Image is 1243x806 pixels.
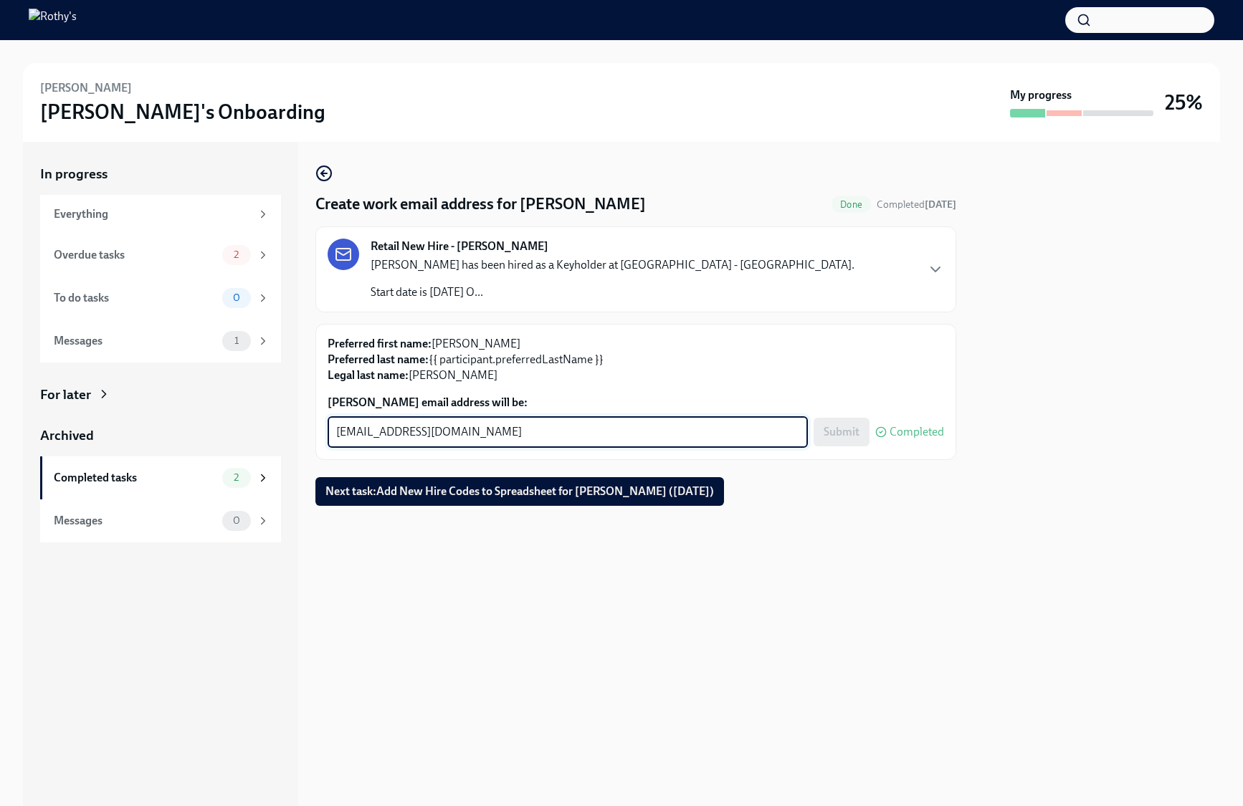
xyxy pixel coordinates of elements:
[40,385,91,404] div: For later
[225,249,247,260] span: 2
[1165,90,1203,115] h3: 25%
[226,335,247,346] span: 1
[54,470,216,486] div: Completed tasks
[925,198,956,211] strong: [DATE]
[54,333,216,349] div: Messages
[877,198,956,211] span: Completed
[315,477,724,506] button: Next task:Add New Hire Codes to Spreadsheet for [PERSON_NAME] ([DATE])
[224,292,249,303] span: 0
[40,165,281,183] a: In progress
[225,472,247,483] span: 2
[328,337,432,350] strong: Preferred first name:
[325,484,714,499] span: Next task : Add New Hire Codes to Spreadsheet for [PERSON_NAME] ([DATE])
[40,195,281,234] a: Everything
[40,80,132,96] h6: [PERSON_NAME]
[40,456,281,499] a: Completed tasks2
[40,234,281,277] a: Overdue tasks2
[40,385,281,404] a: For later
[29,9,77,32] img: Rothy's
[328,395,944,411] label: [PERSON_NAME] email address will be:
[832,199,871,210] span: Done
[890,426,944,438] span: Completed
[40,277,281,320] a: To do tasks0
[328,336,944,383] p: [PERSON_NAME] {{ participant.preferredLastName }} [PERSON_NAME]
[40,320,281,363] a: Messages1
[40,99,325,125] h3: [PERSON_NAME]'s Onboarding
[877,198,956,211] span: October 9th, 2025 09:25
[328,352,429,366] strong: Preferred last name:
[371,284,854,300] p: Start date is [DATE] O...
[54,206,251,222] div: Everything
[328,368,409,382] strong: Legal last name:
[54,247,216,263] div: Overdue tasks
[315,193,646,215] h4: Create work email address for [PERSON_NAME]
[54,513,216,529] div: Messages
[1010,87,1072,103] strong: My progress
[371,257,854,273] p: [PERSON_NAME] has been hired as a Keyholder at [GEOGRAPHIC_DATA] - [GEOGRAPHIC_DATA].
[336,423,799,441] textarea: [EMAIL_ADDRESS][DOMAIN_NAME]
[371,239,548,254] strong: Retail New Hire - [PERSON_NAME]
[40,499,281,542] a: Messages0
[40,426,281,445] a: Archived
[224,515,249,526] span: 0
[54,290,216,306] div: To do tasks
